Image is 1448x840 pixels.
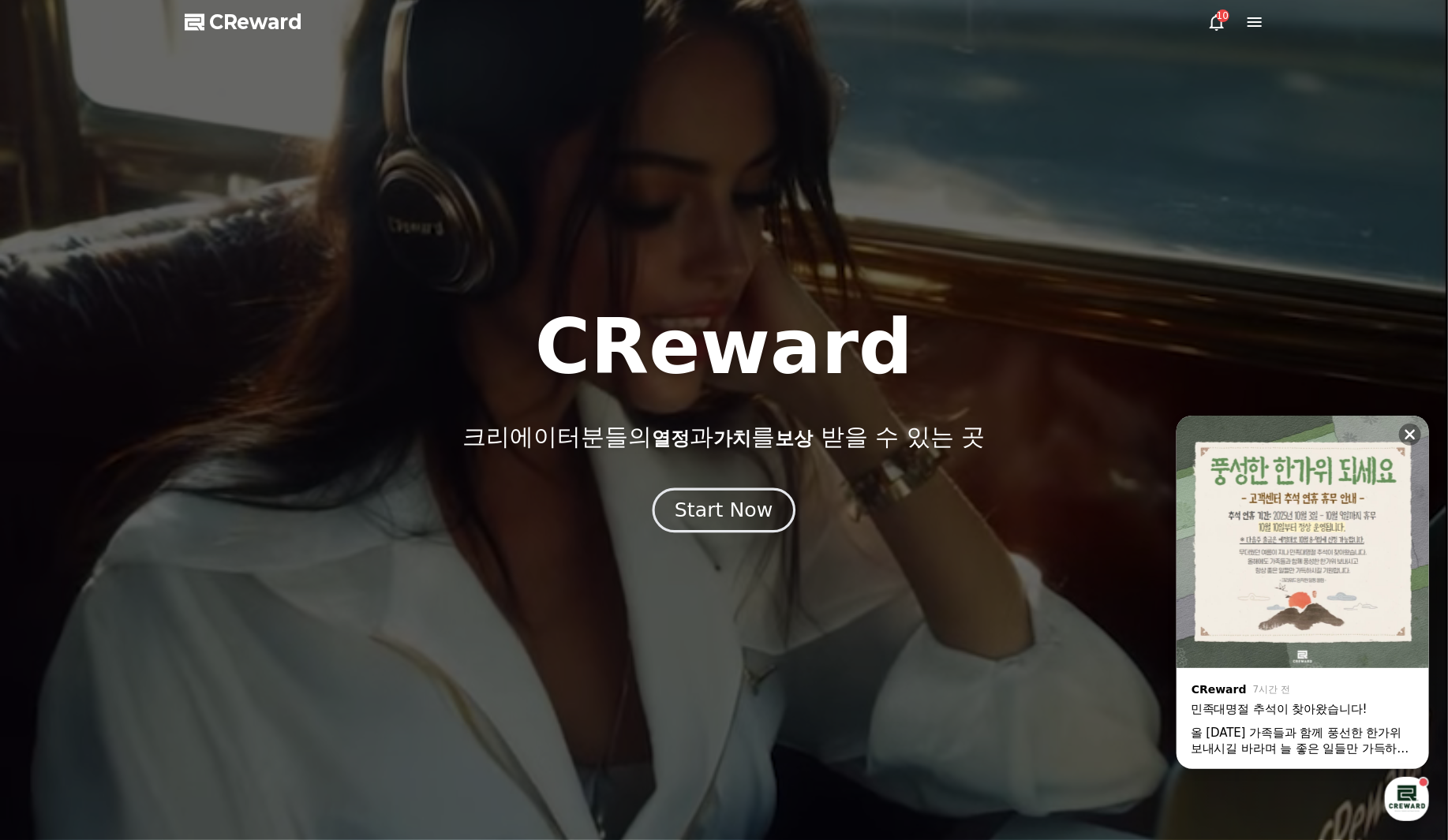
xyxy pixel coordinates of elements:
[104,500,204,539] a: 대화
[462,423,985,451] p: 크리에이터분들의 과 를 받을 수 있는 곳
[775,427,813,450] span: 보상
[656,505,792,520] a: Start Now
[210,9,303,35] span: CReward
[50,524,59,536] span: 홈
[1217,9,1229,22] div: 10
[675,497,773,524] div: Start Now
[244,524,263,536] span: 설정
[5,500,104,539] a: 홈
[185,9,303,35] a: CReward
[652,427,690,450] span: 열정
[653,487,795,532] button: Start Now
[204,500,303,539] a: 설정
[144,525,163,537] span: 대화
[713,427,751,450] span: 가치
[1207,13,1226,32] a: 10
[535,309,913,385] h1: CReward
